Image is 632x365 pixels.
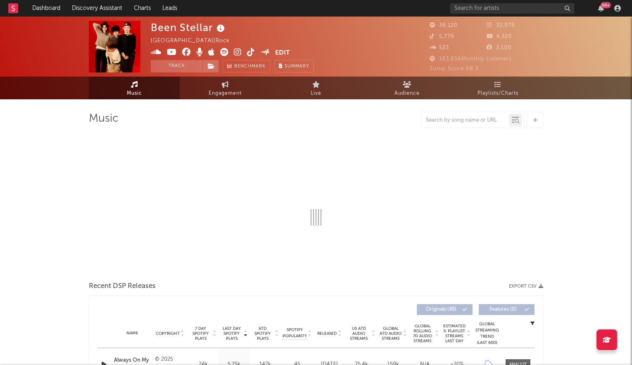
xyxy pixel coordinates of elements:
span: Spotify Popularity [283,327,307,339]
button: Edit [275,48,290,58]
a: Playlists/Charts [452,77,543,99]
span: 523 [430,45,449,50]
div: Been Stellar [151,21,227,34]
span: Playlists/Charts [478,89,518,98]
input: Search by song name or URL [422,117,509,124]
span: 4,320 [487,34,512,39]
a: Live [271,77,361,99]
span: Live [311,89,321,98]
a: Engagement [180,77,271,99]
span: 5,779 [430,34,454,39]
span: Last Day Spotify Plays [221,326,242,341]
span: Released [317,331,337,336]
button: 99+ [598,5,604,12]
div: Name [114,330,151,336]
span: Audience [394,89,420,98]
span: Global Rolling 7D Audio Streams [411,324,434,343]
span: Benchmark [234,62,266,72]
div: Global Streaming Trend (Last 60D) [475,321,499,346]
span: Summary [285,64,309,69]
span: Global ATD Audio Streams [379,326,402,341]
span: 7 Day Spotify Plays [190,326,211,341]
button: Summary [274,60,314,72]
span: ATD Spotify Plays [252,326,273,341]
span: Engagement [209,89,242,98]
span: Recent DSP Releases [89,281,156,291]
div: 99 + [601,2,611,8]
span: US ATD Audio Streams [347,326,370,341]
button: Originals(49) [417,304,473,315]
span: 2,100 [487,45,511,50]
a: Music [89,77,180,99]
div: [GEOGRAPHIC_DATA] | Rock [151,36,239,46]
span: 38,120 [430,23,458,28]
span: Features ( 0 ) [484,307,522,312]
span: 183,656 Monthly Listeners [430,56,512,62]
button: Export CSV [509,284,543,289]
span: Jump Score: 68.3 [430,66,478,72]
span: Originals ( 49 ) [422,307,460,312]
a: Benchmark [223,60,270,72]
button: Track [151,60,202,72]
span: Estimated % Playlist Streams Last Day [443,324,466,343]
input: Search for artists [450,3,574,14]
span: 32,975 [487,23,515,28]
span: Music [127,89,142,98]
a: Audience [361,77,452,99]
button: Features(0) [479,304,535,315]
span: Copyright [156,331,180,336]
